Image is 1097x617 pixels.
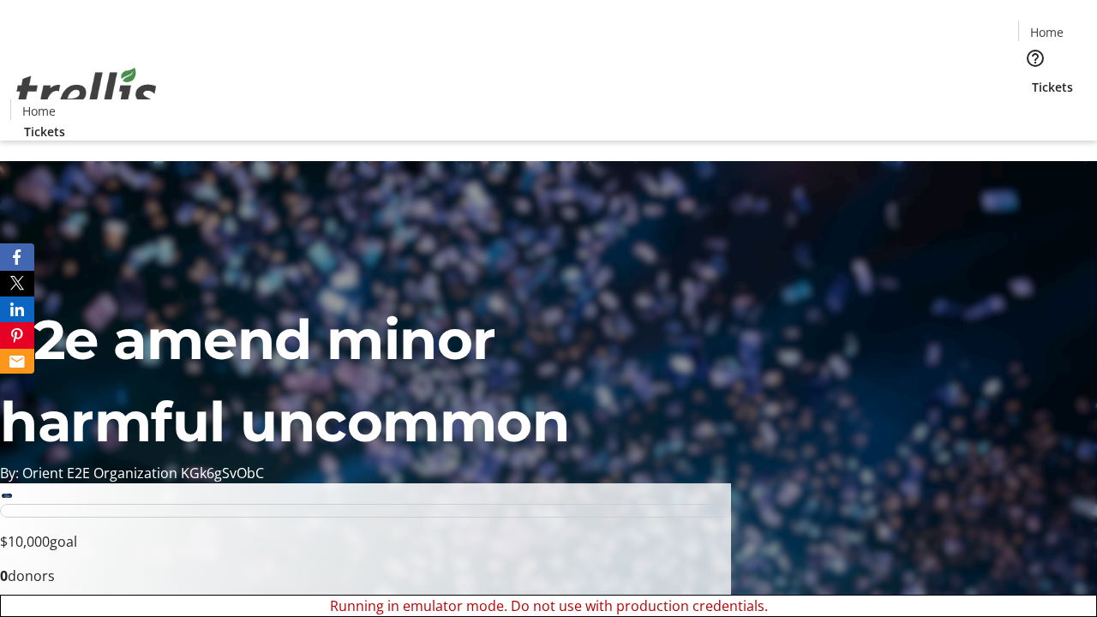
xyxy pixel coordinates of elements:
[10,49,163,135] img: Orient E2E Organization KGk6gSvObC's Logo
[1019,23,1074,41] a: Home
[24,123,65,141] span: Tickets
[1018,41,1052,75] button: Help
[22,102,56,120] span: Home
[1018,78,1087,96] a: Tickets
[1032,78,1073,96] span: Tickets
[10,123,79,141] a: Tickets
[1030,23,1064,41] span: Home
[1018,96,1052,130] button: Cart
[11,102,66,120] a: Home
